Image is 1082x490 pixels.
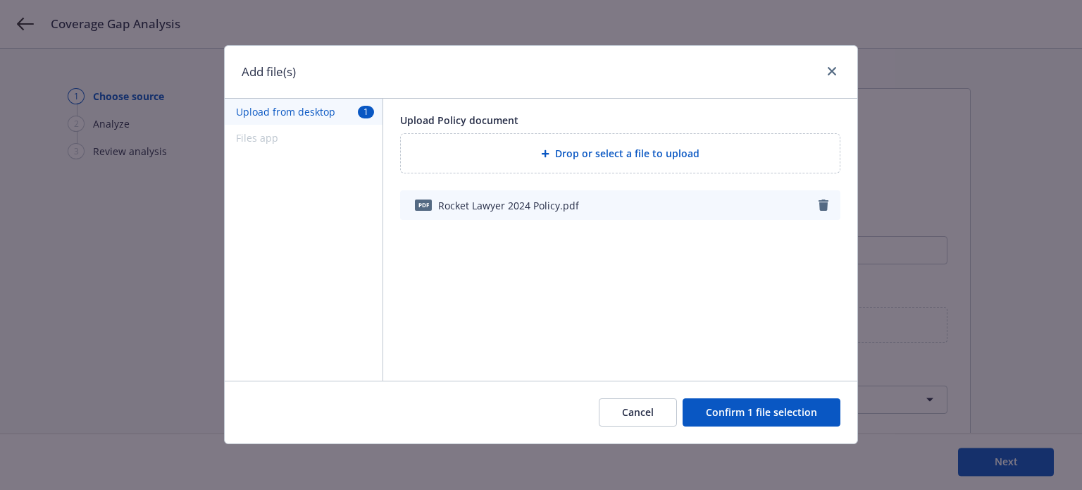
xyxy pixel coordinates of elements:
div: Drop or select a file to upload [400,133,840,173]
button: Upload from desktop1 [225,99,383,125]
span: Drop or select a file to upload [555,146,699,161]
button: Cancel [599,398,677,427]
h1: Add file(s) [242,63,296,81]
span: 1 [358,106,374,118]
span: Rocket Lawyer 2024 Policy.pdf [438,198,579,213]
button: Confirm 1 file selection [683,398,840,427]
div: Upload Policy document [400,113,840,128]
a: close [823,63,840,80]
span: pdf [415,200,432,210]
